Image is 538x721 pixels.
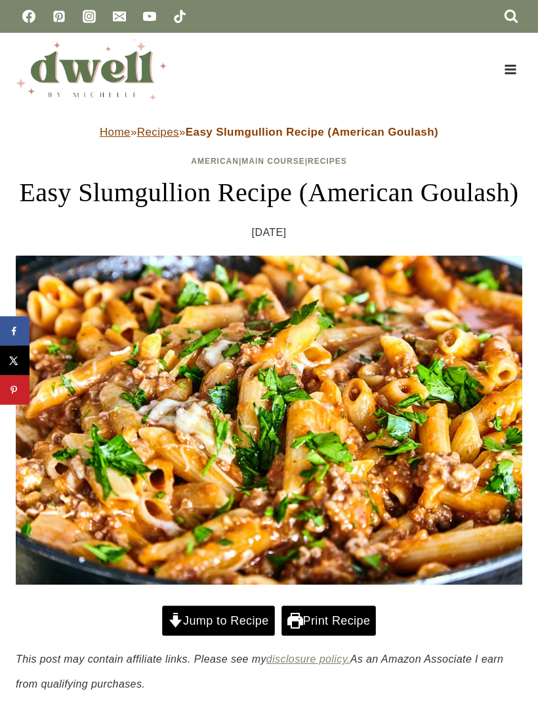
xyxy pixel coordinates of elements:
[76,3,102,29] a: Instagram
[16,173,522,212] h1: Easy Slumgullion Recipe (American Goulash)
[281,606,376,636] a: Print Recipe
[191,157,346,166] span: | |
[162,606,275,636] a: Jump to Recipe
[308,157,347,166] a: Recipes
[100,126,131,138] a: Home
[241,157,304,166] a: Main Course
[167,3,193,29] a: TikTok
[500,5,522,28] button: View Search Form
[136,3,163,29] a: YouTube
[100,126,438,138] span: » »
[252,223,287,243] time: [DATE]
[16,3,42,29] a: Facebook
[106,3,133,29] a: Email
[186,126,438,138] strong: Easy Slumgullion Recipe (American Goulash)
[46,3,72,29] a: Pinterest
[16,256,522,585] img: Slumgullion on a plate
[137,126,179,138] a: Recipes
[191,157,239,166] a: American
[16,39,167,100] img: DWELL by michelle
[498,59,522,79] button: Open menu
[16,653,503,690] em: This post may contain affiliate links. Please see my As an Amazon Associate I earn from qualifyin...
[266,653,350,665] a: disclosure policy.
